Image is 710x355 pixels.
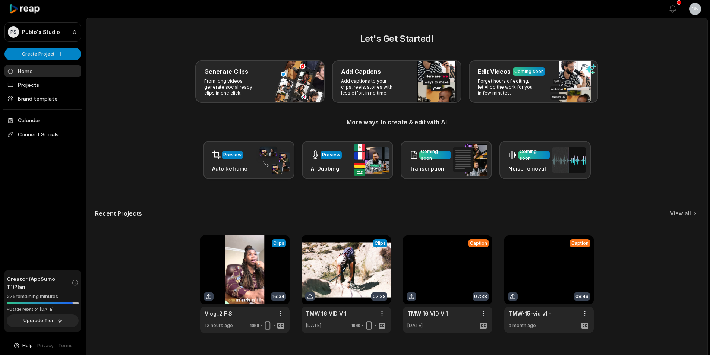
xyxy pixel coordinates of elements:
[4,48,81,60] button: Create Project
[509,310,552,317] a: TMW-15-vid v1 -
[256,146,290,175] img: auto_reframe.png
[223,152,242,158] div: Preview
[95,118,698,127] h3: More ways to create & edit with AI
[4,65,81,77] a: Home
[407,310,448,317] a: TMW 16 VID V 1
[341,67,381,76] h3: Add Captions
[7,293,79,300] div: 275 remaining minutes
[478,78,536,96] p: Forget hours of editing, let AI do the work for you in few minutes.
[4,128,81,141] span: Connect Socials
[58,342,73,349] a: Terms
[514,68,544,75] div: Coming soon
[37,342,54,349] a: Privacy
[204,78,262,96] p: From long videos generate social ready clips in one click.
[520,148,548,162] div: Coming soon
[205,310,232,317] a: Vlog_2 F S
[212,165,247,172] h3: Auto Reframe
[22,342,33,349] span: Help
[4,79,81,91] a: Projects
[7,307,79,312] div: *Usage resets on [DATE]
[22,29,60,35] p: Publo's Studio
[508,165,550,172] h3: Noise removal
[95,32,698,45] h2: Let's Get Started!
[311,165,342,172] h3: AI Dubbing
[306,310,347,317] a: TMW 16 VID V 1
[8,26,19,38] div: PS
[341,78,399,96] p: Add captions to your clips, reels, stories with less effort in no time.
[13,342,33,349] button: Help
[95,210,142,217] h2: Recent Projects
[478,67,511,76] h3: Edit Videos
[4,114,81,126] a: Calendar
[453,144,487,176] img: transcription.png
[670,210,691,217] a: View all
[4,92,81,105] a: Brand template
[421,148,449,162] div: Coming soon
[322,152,340,158] div: Preview
[552,147,586,173] img: noise_removal.png
[7,275,72,291] span: Creator (AppSumo T1) Plan!
[7,314,79,327] button: Upgrade Tier
[354,144,389,176] img: ai_dubbing.png
[410,165,451,172] h3: Transcription
[204,67,248,76] h3: Generate Clips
